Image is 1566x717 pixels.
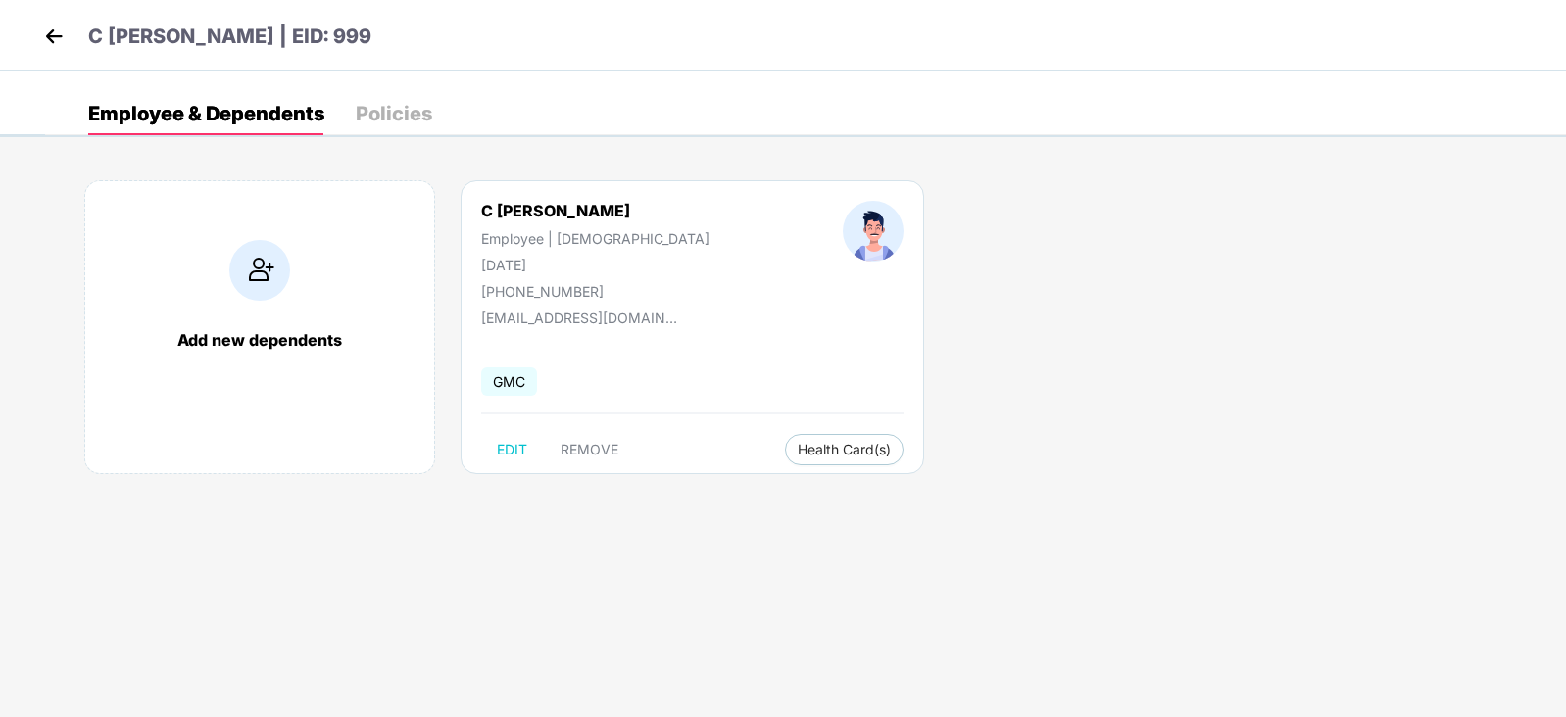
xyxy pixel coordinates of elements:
span: Health Card(s) [798,445,891,454]
div: [DATE] [481,257,710,273]
span: GMC [481,367,537,396]
img: profileImage [843,201,904,262]
button: EDIT [481,434,543,465]
div: Add new dependents [105,330,415,350]
p: C [PERSON_NAME] | EID: 999 [88,22,371,52]
div: Employee & Dependents [88,104,324,123]
div: Employee | [DEMOGRAPHIC_DATA] [481,230,710,247]
div: Policies [356,104,432,123]
span: EDIT [497,442,527,457]
img: back [39,22,69,51]
div: [EMAIL_ADDRESS][DOMAIN_NAME] [481,310,677,326]
span: REMOVE [561,442,618,457]
button: Health Card(s) [785,434,904,465]
button: REMOVE [545,434,634,465]
div: [PHONE_NUMBER] [481,283,710,300]
div: C [PERSON_NAME] [481,201,710,220]
img: addIcon [229,240,290,301]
